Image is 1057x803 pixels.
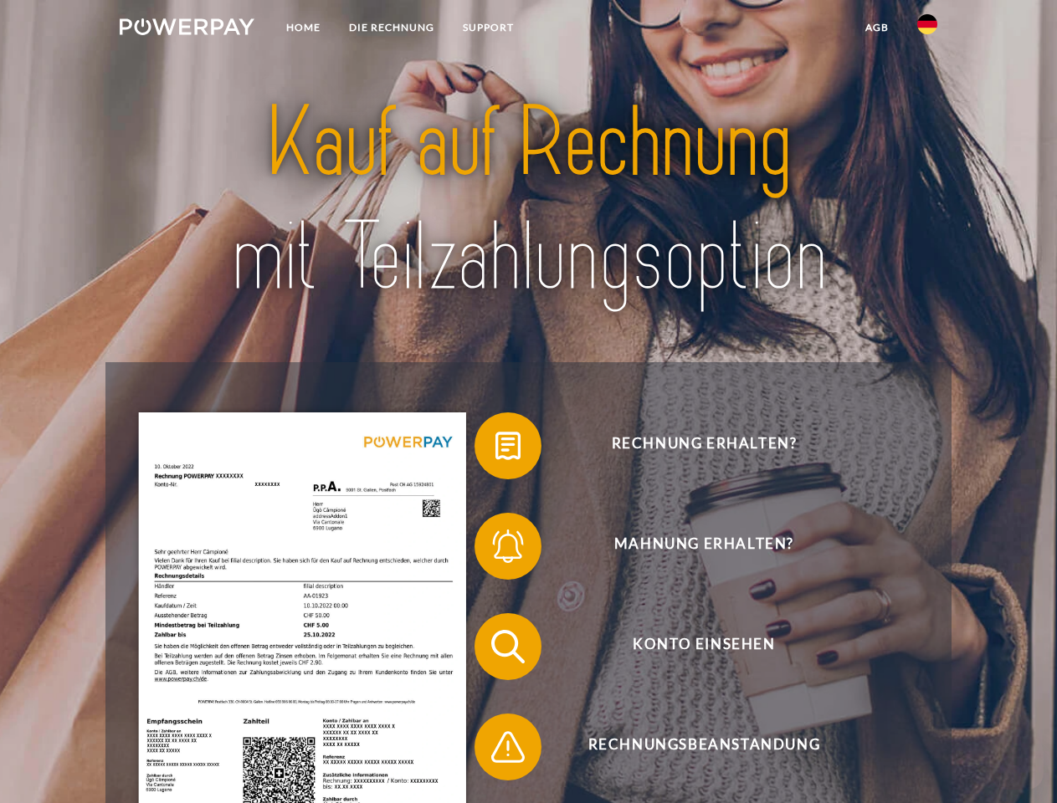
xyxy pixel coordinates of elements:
span: Mahnung erhalten? [499,513,909,580]
a: DIE RECHNUNG [335,13,449,43]
a: Home [272,13,335,43]
iframe: Button to launch messaging window [990,736,1044,790]
span: Rechnungsbeanstandung [499,713,909,780]
img: de [917,14,937,34]
button: Rechnungsbeanstandung [475,713,910,780]
button: Rechnung erhalten? [475,412,910,479]
img: qb_bill.svg [487,425,529,467]
span: Rechnung erhalten? [499,412,909,479]
a: SUPPORT [449,13,528,43]
span: Konto einsehen [499,613,909,680]
img: logo-powerpay-white.svg [120,18,254,35]
img: qb_bell.svg [487,525,529,567]
img: title-powerpay_de.svg [160,80,897,320]
img: qb_warning.svg [487,726,529,768]
button: Konto einsehen [475,613,910,680]
img: qb_search.svg [487,626,529,667]
button: Mahnung erhalten? [475,513,910,580]
a: agb [851,13,903,43]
